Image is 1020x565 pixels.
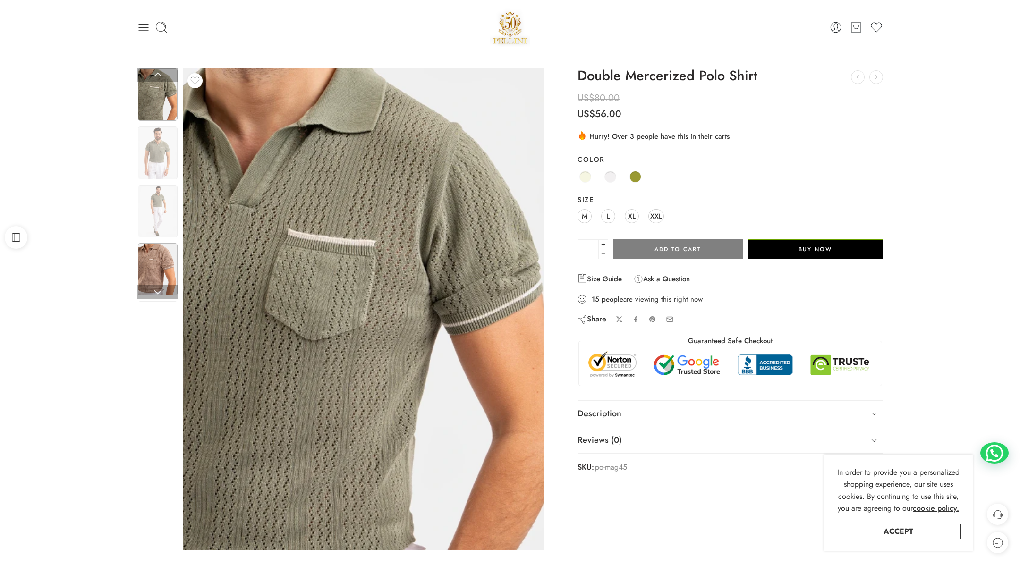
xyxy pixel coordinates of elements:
[837,467,960,514] span: In order to provide you a personalized shopping experience, our site uses cookies. By continuing ...
[632,316,639,323] a: Share on Facebook
[138,301,178,354] img: Artboard 45
[602,295,623,304] strong: people
[634,273,690,285] a: Ask a Question
[578,273,622,285] a: Size Guide
[592,295,599,304] strong: 15
[138,68,178,121] img: Artboard 45
[607,210,610,222] span: L
[578,91,595,105] span: US$
[649,316,656,323] a: Pin on Pinterest
[490,7,530,47] a: Pellini -
[578,401,883,427] a: Description
[578,107,595,121] span: US$
[578,68,883,84] h1: Double Mercerized Polo Shirt
[490,7,530,47] img: Pellini
[138,126,178,179] img: Artboard 45
[138,243,178,295] img: Artboard 45
[578,155,883,164] label: Color
[578,91,620,105] bdi: 80.00
[601,209,615,223] a: L
[648,209,664,223] a: XXL
[870,21,883,34] a: Wishlist
[836,524,961,539] a: Accept
[613,239,742,259] button: Add to cart
[578,130,883,142] div: Hurry! Over 3 people have this in their carts
[683,336,777,346] legend: Guaranteed Safe Checkout
[578,314,606,324] div: Share
[595,461,627,474] span: po-mag45
[586,351,875,379] img: Trust
[183,68,544,550] img: Artboard 46
[582,210,587,222] span: M
[578,107,621,121] bdi: 56.00
[748,239,883,259] button: Buy Now
[913,502,959,514] a: cookie policy.
[138,185,178,237] img: Artboard 45
[578,209,592,223] a: M
[578,461,594,474] strong: SKU:
[666,315,674,323] a: Email to your friends
[850,21,863,34] a: Cart
[625,209,639,223] a: XL
[578,195,883,204] label: Size
[578,294,883,304] div: are viewing this right now
[578,239,599,259] input: Product quantity
[650,210,662,222] span: XXL
[578,427,883,454] a: Reviews (0)
[829,21,842,34] a: Login / Register
[616,316,623,323] a: Share on X
[628,210,636,222] span: XL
